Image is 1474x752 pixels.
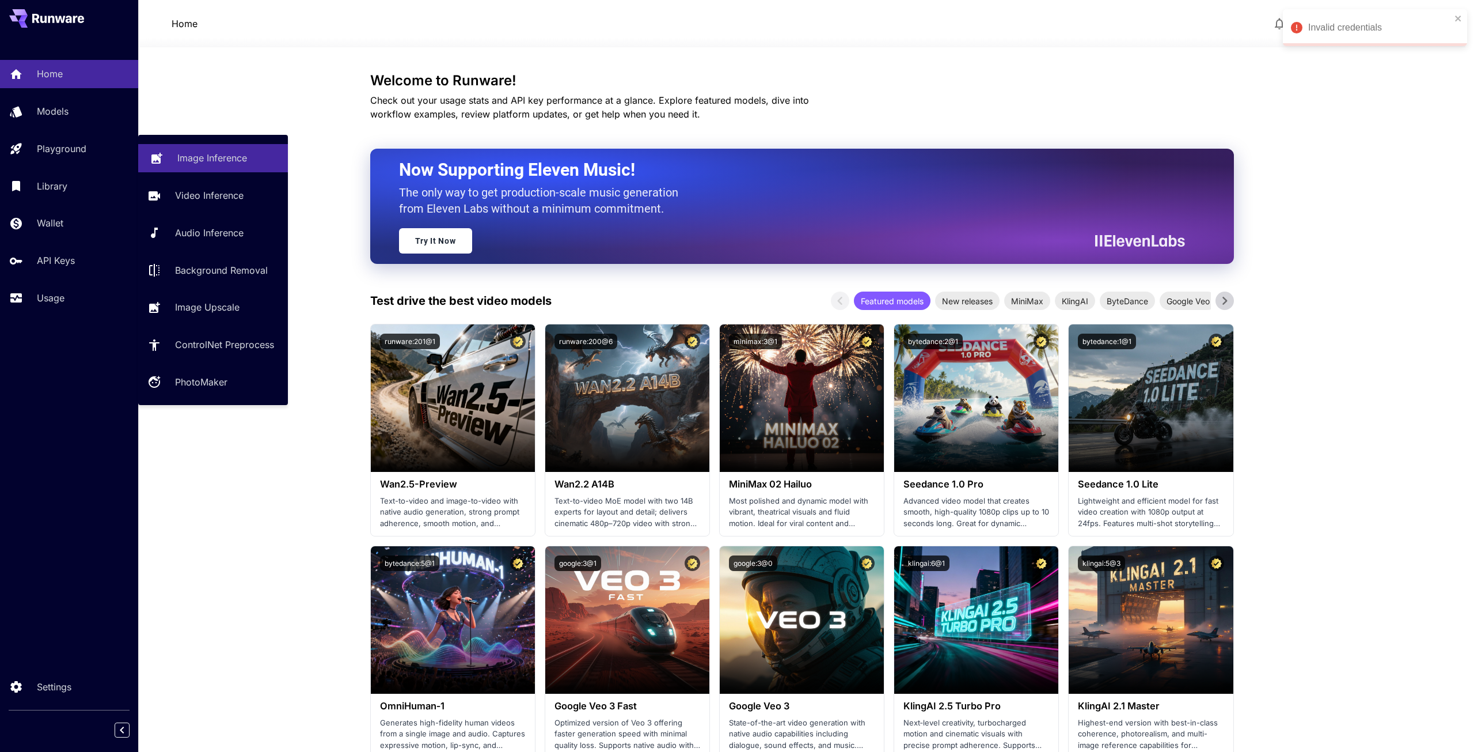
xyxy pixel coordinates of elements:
[175,263,268,277] p: Background Removal
[123,720,138,740] div: Collapse sidebar
[685,556,700,571] button: Certified Model – Vetted for best performance and includes a commercial license.
[1454,14,1462,23] button: close
[370,73,1234,89] h3: Welcome to Runware!
[935,295,1000,307] span: New releases
[554,701,700,712] h3: Google Veo 3 Fast
[37,680,71,694] p: Settings
[37,142,86,156] p: Playground
[138,219,288,247] a: Audio Inference
[729,717,875,751] p: State-of-the-art video generation with native audio capabilities including dialogue, sound effect...
[554,479,700,490] h3: Wan2.2 A14B
[138,144,288,172] a: Image Inference
[127,68,194,75] div: Keywords by Traffic
[177,151,247,165] p: Image Inference
[172,17,197,31] p: Home
[1160,295,1217,307] span: Google Veo
[37,179,67,193] p: Library
[380,496,526,530] p: Text-to-video and image-to-video with native audio generation, strong prompt adherence, smooth mo...
[894,324,1058,472] img: alt
[903,496,1049,530] p: Advanced video model that creates smooth, high-quality 1080p clips up to 10 seconds long. Great f...
[729,496,875,530] p: Most polished and dynamic model with vibrant, theatrical visuals and fluid motion. Ideal for vira...
[1078,334,1136,349] button: bytedance:1@1
[1004,295,1050,307] span: MiniMax
[175,300,240,314] p: Image Upscale
[903,556,949,571] button: klingai:6@1
[175,338,274,352] p: ControlNet Preprocess
[32,18,56,28] div: v 4.0.25
[720,546,884,694] img: alt
[1078,701,1224,712] h3: KlingAI 2.1 Master
[18,18,28,28] img: logo_orange.svg
[138,368,288,396] a: PhotoMaker
[175,226,244,240] p: Audio Inference
[859,556,875,571] button: Certified Model – Vetted for best performance and includes a commercial license.
[729,556,777,571] button: google:3@0
[172,17,197,31] nav: breadcrumb
[399,184,687,217] p: The only way to get production-scale music generation from Eleven Labs without a minimum commitment.
[371,324,535,472] img: alt
[1209,556,1224,571] button: Certified Model – Vetted for best performance and includes a commercial license.
[370,95,809,120] span: Check out your usage stats and API key performance at a glance. Explore featured models, dive int...
[545,546,709,694] img: alt
[138,182,288,210] a: Video Inference
[554,717,700,751] p: Optimized version of Veo 3 offering faster generation speed with minimal quality loss. Supports n...
[1034,334,1049,349] button: Certified Model – Vetted for best performance and includes a commercial license.
[1069,546,1233,694] img: alt
[380,479,526,490] h3: Wan2.5-Preview
[510,334,526,349] button: Certified Model – Vetted for best performance and includes a commercial license.
[554,556,601,571] button: google:3@1
[371,546,535,694] img: alt
[903,701,1049,712] h3: KlingAI 2.5 Turbo Pro
[175,375,227,389] p: PhotoMaker
[1078,496,1224,530] p: Lightweight and efficient model for fast video creation with 1080p output at 24fps. Features mult...
[1078,556,1125,571] button: klingai:5@3
[399,159,1176,181] h2: Now Supporting Eleven Music!
[37,216,63,230] p: Wallet
[399,228,472,254] a: Try It Now
[37,291,64,305] p: Usage
[729,701,875,712] h3: Google Veo 3
[1069,324,1233,472] img: alt
[1078,717,1224,751] p: Highest-end version with best-in-class coherence, photorealism, and multi-image reference capabil...
[138,256,288,284] a: Background Removal
[554,334,617,349] button: runware:200@6
[903,479,1049,490] h3: Seedance 1.0 Pro
[854,295,930,307] span: Featured models
[44,68,103,75] div: Domain Overview
[894,546,1058,694] img: alt
[18,30,28,39] img: website_grey.svg
[1034,556,1049,571] button: Certified Model – Vetted for best performance and includes a commercial license.
[380,701,526,712] h3: OmniHuman‑1
[903,334,963,349] button: bytedance:2@1
[138,331,288,359] a: ControlNet Preprocess
[720,324,884,472] img: alt
[859,334,875,349] button: Certified Model – Vetted for best performance and includes a commercial license.
[175,188,244,202] p: Video Inference
[115,723,130,738] button: Collapse sidebar
[685,334,700,349] button: Certified Model – Vetted for best performance and includes a commercial license.
[37,254,75,267] p: API Keys
[1100,295,1155,307] span: ByteDance
[1308,21,1451,35] div: Invalid credentials
[380,556,439,571] button: bytedance:5@1
[1078,479,1224,490] h3: Seedance 1.0 Lite
[115,67,124,76] img: tab_keywords_by_traffic_grey.svg
[554,496,700,530] p: Text-to-video MoE model with two 14B experts for layout and detail; delivers cinematic 480p–720p ...
[138,293,288,322] a: Image Upscale
[37,104,69,118] p: Models
[30,30,82,39] div: Domain: [URL]
[729,479,875,490] h3: MiniMax 02 Hailuo
[37,67,63,81] p: Home
[903,717,1049,751] p: Next‑level creativity, turbocharged motion and cinematic visuals with precise prompt adherence. S...
[1209,334,1224,349] button: Certified Model – Vetted for best performance and includes a commercial license.
[510,556,526,571] button: Certified Model – Vetted for best performance and includes a commercial license.
[545,324,709,472] img: alt
[1055,295,1095,307] span: KlingAI
[380,717,526,751] p: Generates high-fidelity human videos from a single image and audio. Captures expressive motion, l...
[31,67,40,76] img: tab_domain_overview_orange.svg
[380,334,440,349] button: runware:201@1
[370,292,552,309] p: Test drive the best video models
[729,334,782,349] button: minimax:3@1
